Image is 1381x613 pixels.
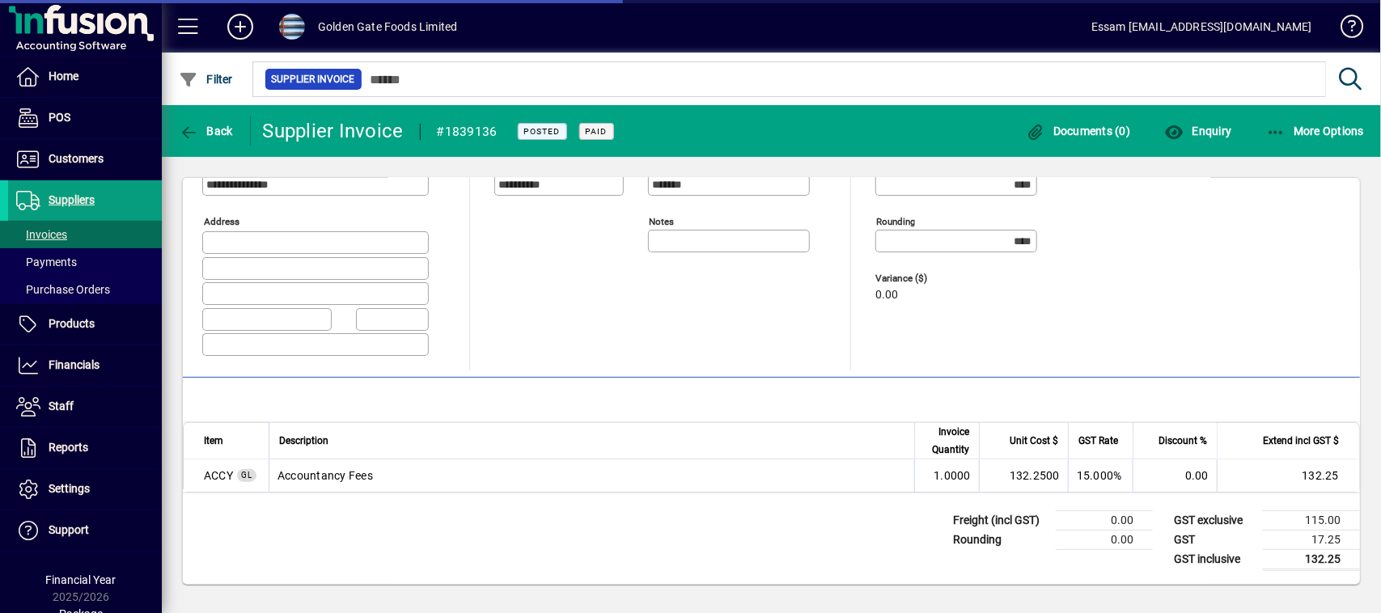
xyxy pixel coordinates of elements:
span: Home [49,70,78,82]
span: Accountancy Fees [204,467,233,484]
td: 17.25 [1263,530,1360,549]
a: Purchase Orders [8,276,162,303]
span: Filter [179,73,233,86]
div: Essam [EMAIL_ADDRESS][DOMAIN_NAME] [1091,14,1312,40]
td: 15.000% [1068,459,1133,492]
td: Freight (incl GST) [945,510,1056,530]
span: Variance ($) [875,273,972,284]
a: Home [8,57,162,97]
span: 0.00 [875,289,898,302]
span: Payments [16,256,77,268]
span: Reports [49,441,88,454]
span: Unit Cost $ [1010,432,1058,450]
td: GST inclusive [1166,549,1263,569]
div: Golden Gate Foods Limited [318,14,457,40]
span: Customers [49,152,104,165]
span: Posted [524,126,561,137]
a: Products [8,304,162,345]
span: Extend incl GST $ [1263,432,1339,450]
span: More Options [1266,125,1365,137]
span: Support [49,523,89,536]
mat-label: Rounding [876,216,915,227]
button: Enquiry [1160,116,1235,146]
span: Settings [49,482,90,495]
span: Purchase Orders [16,283,110,296]
a: Knowledge Base [1328,3,1361,56]
div: Supplier Invoice [263,118,404,144]
td: 1.0000 [914,459,979,492]
a: Reports [8,428,162,468]
span: Back [179,125,233,137]
span: POS [49,111,70,124]
a: Support [8,510,162,551]
td: 132.25 [1217,459,1359,492]
a: Invoices [8,221,162,248]
a: Financials [8,345,162,386]
a: POS [8,98,162,138]
td: 0.00 [1056,510,1153,530]
span: Suppliers [49,193,95,206]
span: Invoice Quantity [925,423,969,459]
span: GL [241,471,252,480]
td: 115.00 [1263,510,1360,530]
td: Rounding [945,530,1056,549]
td: 132.2500 [979,459,1068,492]
span: Documents (0) [1026,125,1131,137]
a: Payments [8,248,162,276]
mat-label: Notes [649,216,674,227]
span: Supplier Invoice [272,71,355,87]
td: 132.25 [1263,549,1360,569]
span: Financials [49,358,100,371]
button: Documents (0) [1022,116,1135,146]
span: Paid [586,126,608,137]
a: Staff [8,387,162,427]
a: Customers [8,139,162,180]
button: Add [214,12,266,41]
button: Profile [266,12,318,41]
td: GST [1166,530,1263,549]
span: GST Rate [1078,432,1118,450]
app-page-header-button: Back [162,116,251,146]
span: Description [279,432,328,450]
button: More Options [1262,116,1369,146]
span: Invoices [16,228,67,241]
button: Filter [175,65,237,94]
span: Discount % [1159,432,1207,450]
span: Financial Year [46,573,116,586]
span: Enquiry [1164,125,1231,137]
div: #1839136 [437,119,498,145]
span: Products [49,317,95,330]
td: 0.00 [1133,459,1217,492]
td: GST exclusive [1166,510,1263,530]
a: Settings [8,469,162,509]
td: 0.00 [1056,530,1153,549]
span: Item [204,432,223,450]
span: Staff [49,400,74,412]
button: Back [175,116,237,146]
td: Accountancy Fees [269,459,914,492]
